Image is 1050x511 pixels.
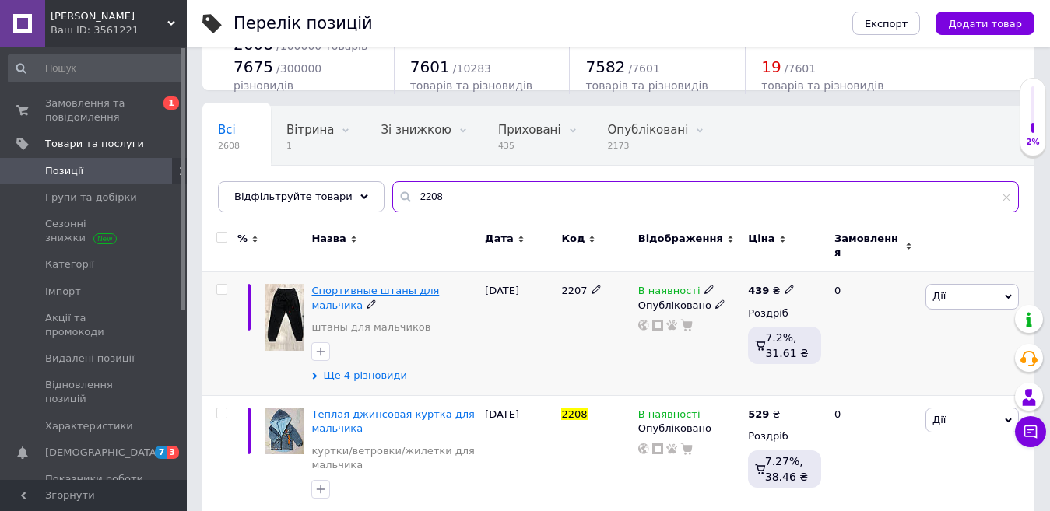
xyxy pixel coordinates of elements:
span: Автозаповнення характе... [218,182,384,196]
span: Видалені позиції [45,352,135,366]
a: Спортивные штаны для мальчика [311,285,439,310]
span: / 7601 [628,62,659,75]
span: 7.27%, 38.46 ₴ [765,455,808,483]
span: Вітрина [286,123,334,137]
span: Категорії [45,257,94,271]
div: [DATE] [481,272,557,396]
span: Відображення [638,232,723,246]
span: Замовлення та повідомлення [45,96,144,124]
input: Пошук [8,54,184,82]
button: Додати товар [936,12,1034,35]
span: Назва [311,232,346,246]
span: Замовлення [834,232,901,260]
img: Теплая джинсовая куртка для мальчика [265,408,304,454]
span: 7601 [410,58,450,76]
div: 2% [1020,137,1045,148]
span: Групи та добірки [45,191,137,205]
span: 435 [498,140,561,152]
div: Роздріб [748,429,821,443]
span: 1 [286,140,334,152]
div: ₴ [748,284,794,298]
div: Роздріб [748,306,821,320]
span: 2608 [218,140,240,152]
span: 2208 [561,408,587,420]
span: Товари та послуги [45,137,144,151]
span: Додати товар [948,18,1022,30]
span: Ціна [748,232,774,246]
span: Експорт [865,18,908,30]
b: 529 [748,408,769,420]
span: 19 [761,58,781,76]
span: товарів та різновидів [761,79,883,92]
a: штаны для мальчиков [311,320,430,334]
span: / 300000 різновидів [234,62,321,93]
span: Відновлення позицій [45,378,144,406]
span: Опубліковані [608,123,689,137]
span: Позиції [45,164,83,178]
a: куртки/ветровки/жилетки для мальчика [311,444,477,472]
span: товарів та різновидів [585,79,708,92]
button: Експорт [852,12,921,35]
button: Чат з покупцем [1015,416,1046,447]
span: Всі [218,123,236,137]
span: товарів та різновидів [410,79,532,92]
span: 2207 [561,285,587,296]
span: 3 [167,446,179,459]
div: Опубліковано [638,422,741,436]
span: 7 [155,446,167,459]
div: Перелік позицій [234,16,373,32]
span: Дії [932,290,946,302]
b: 439 [748,285,769,296]
span: Відфільтруйте товари [234,191,353,202]
span: Код [561,232,585,246]
span: В наявності [638,408,701,425]
span: 7675 [234,58,273,76]
span: В наявності [638,285,701,301]
span: Показники роботи компанії [45,472,144,500]
span: 1 [163,96,179,110]
span: Акції та промокоди [45,311,144,339]
span: 2173 [608,140,689,152]
span: [DEMOGRAPHIC_DATA] [45,446,160,460]
div: 0 [825,272,922,396]
span: Дата [485,232,514,246]
span: Ще 4 різновиди [323,369,407,383]
span: Сезонні знижки [45,217,144,245]
input: Пошук по назві позиції, артикулу і пошуковим запитам [392,181,1019,212]
a: Теплая джинсовая куртка для мальчика [311,408,474,434]
div: Автозаповнення характеристик [202,166,415,225]
span: / 10283 [453,62,491,75]
div: ₴ [748,408,780,422]
span: Дракоша Тоша [51,9,167,23]
span: / 7601 [785,62,816,75]
div: Опубліковано [638,299,741,313]
span: % [237,232,248,246]
span: 7582 [585,58,625,76]
span: 7.2%, 31.61 ₴ [765,331,808,359]
img: Спортивные штаны для мальчика [265,284,304,350]
span: Імпорт [45,285,81,299]
span: Зі знижкою [381,123,451,137]
div: Ваш ID: 3561221 [51,23,187,37]
span: Дії [932,414,946,425]
span: Характеристики [45,419,133,433]
span: Приховані [498,123,561,137]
